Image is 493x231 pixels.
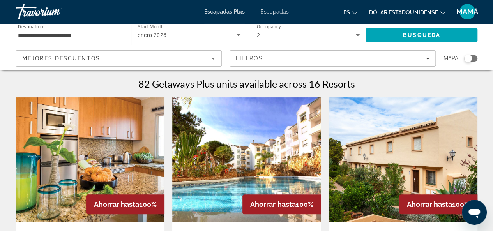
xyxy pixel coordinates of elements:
[403,32,440,38] span: Búsqueda
[138,24,164,30] span: Start Month
[250,200,295,208] span: Ahorrar hasta
[257,32,260,38] span: 2
[22,55,100,62] span: Mejores descuentos
[22,54,215,63] mat-select: Sort by
[86,194,164,214] div: 100%
[257,24,281,30] span: Occupancy
[138,78,355,90] h1: 82 Getaways Plus units available across 16 Resorts
[343,9,350,16] font: es
[16,97,164,222] img: Ramada Hotel & Suites - Marina del Sol
[18,24,43,29] span: Destination
[399,194,477,214] div: 100%
[236,55,263,62] span: Filtros
[172,97,321,222] img: Alanda Club Marbella
[444,53,458,64] span: Mapa
[138,32,166,38] span: enero 2026
[16,2,94,22] a: Travorium
[329,97,477,222] img: Ramada Hotel and Suites Marina Park
[230,50,436,67] button: Filters
[407,200,452,208] span: Ahorrar hasta
[366,28,477,42] button: Search
[343,7,357,18] button: Cambiar idioma
[94,200,139,208] span: Ahorrar hasta
[456,7,478,16] font: MAMÁ
[369,7,445,18] button: Cambiar moneda
[204,9,245,15] a: Escapadas Plus
[457,4,477,20] button: Menú de usuario
[462,200,487,225] iframe: Botón para iniciar la ventana de mensajería
[369,9,438,16] font: Dólar estadounidense
[242,194,321,214] div: 100%
[18,31,121,40] input: Select destination
[260,9,289,15] a: Escapadas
